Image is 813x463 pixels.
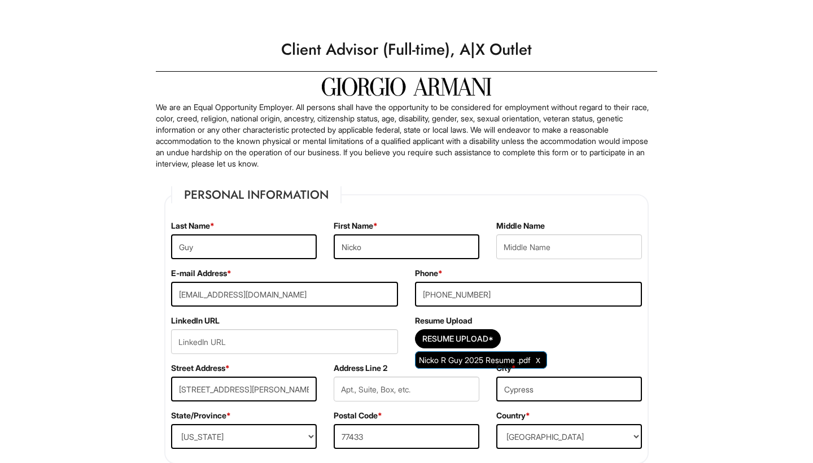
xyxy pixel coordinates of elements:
[156,102,657,169] p: We are an Equal Opportunity Employer. All persons shall have the opportunity to be considered for...
[334,410,382,421] label: Postal Code
[496,234,642,259] input: Middle Name
[419,355,530,365] span: Nicko R Guy 2025 Resume .pdf
[415,315,472,326] label: Resume Upload
[171,377,317,401] input: Street Address
[496,377,642,401] input: City
[415,268,443,279] label: Phone
[171,282,398,307] input: E-mail Address
[171,186,342,203] legend: Personal Information
[415,282,642,307] input: Phone
[496,220,545,231] label: Middle Name
[334,377,479,401] input: Apt., Suite, Box, etc.
[334,362,387,374] label: Address Line 2
[171,424,317,449] select: State/Province
[322,77,491,96] img: Giorgio Armani
[171,268,231,279] label: E-mail Address
[171,220,215,231] label: Last Name
[496,410,530,421] label: Country
[171,410,231,421] label: State/Province
[150,34,663,65] h1: Client Advisor (Full-time), A|X Outlet
[171,329,398,354] input: LinkedIn URL
[334,424,479,449] input: Postal Code
[171,315,220,326] label: LinkedIn URL
[496,362,516,374] label: City
[171,234,317,259] input: Last Name
[415,329,501,348] button: Resume Upload*Resume Upload*
[334,220,378,231] label: First Name
[171,362,230,374] label: Street Address
[334,234,479,259] input: First Name
[496,424,642,449] select: Country
[533,352,543,368] a: Clear Uploaded File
